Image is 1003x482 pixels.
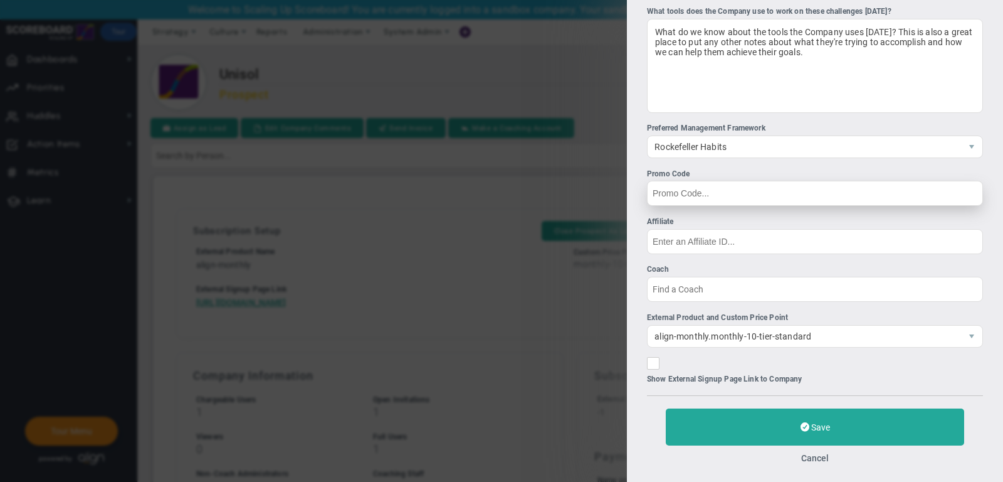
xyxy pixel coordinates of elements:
span: align-monthly.monthly-10-tier-standard [648,326,961,347]
div: Affiliate [647,216,983,228]
span: select [961,326,982,347]
div: External Product and Custom Price Point [647,312,983,324]
span: select [961,136,982,158]
div: Promo Code [647,168,983,180]
input: Coach [647,277,983,302]
div: Preferred Management Framework [647,122,983,134]
button: Cancel [801,453,829,463]
input: Promo Code [647,181,983,206]
span: Save [811,422,830,432]
label: Show External Signup Page Link to Company [647,375,802,383]
div: What do we know about the tools the Company uses [DATE]? This is also a great place to put any ot... [647,19,983,113]
div: What tools does the Company use to work on these challenges [DATE]? [647,6,983,18]
span: Rockefeller Habits [648,136,961,158]
input: Affiliate [647,229,983,254]
button: Save [666,409,964,446]
div: Coach [647,264,983,276]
